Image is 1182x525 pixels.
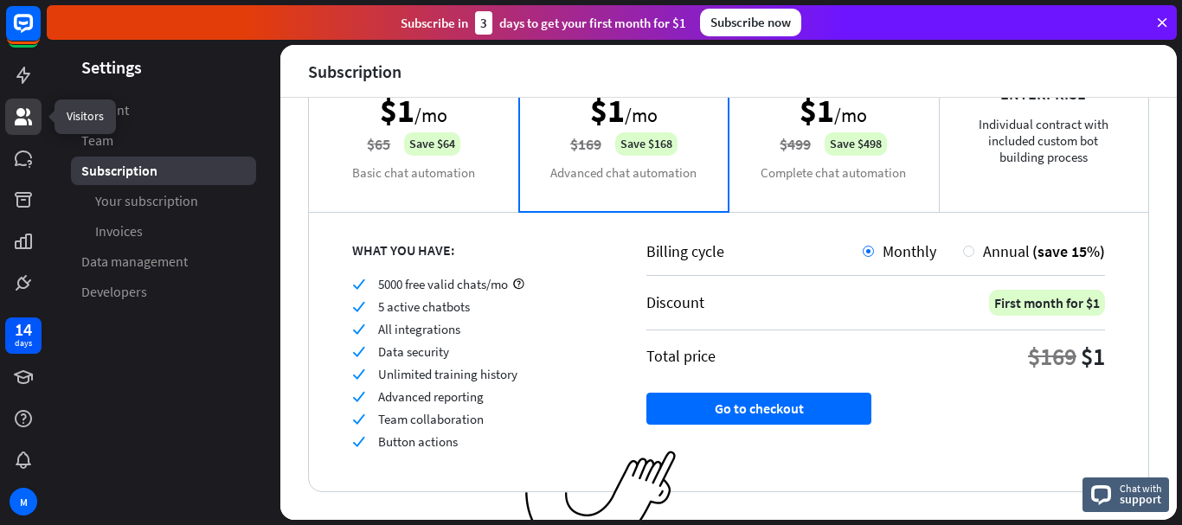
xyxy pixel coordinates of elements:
header: Settings [47,55,280,79]
span: Account [81,101,129,119]
a: Team [71,126,256,155]
div: Discount [646,292,704,312]
span: Monthly [883,241,936,261]
span: Developers [81,283,147,301]
span: 5 active chatbots [378,298,470,315]
i: check [352,278,365,291]
span: Button actions [378,433,458,450]
a: Data management [71,247,256,276]
i: check [352,300,365,313]
div: $169 [1028,341,1076,372]
span: Your subscription [95,192,198,210]
span: Chat with [1120,480,1162,496]
div: M [10,488,37,515]
span: 5000 free valid chats/mo [378,276,508,292]
span: Annual [983,241,1030,261]
a: 14 days [5,317,42,354]
i: check [352,345,365,358]
i: check [352,390,365,403]
span: Data security [378,343,449,360]
a: Your subscription [71,187,256,215]
div: Billing cycle [646,241,863,261]
div: Total price [646,346,716,366]
div: WHAT YOU HAVE: [352,241,603,259]
a: Developers [71,278,256,306]
div: First month for $1 [989,290,1105,316]
i: check [352,435,365,448]
span: Invoices [95,222,143,240]
span: Data management [81,253,188,271]
a: Invoices [71,217,256,246]
div: Subscribe now [700,9,801,36]
span: Subscription [81,162,157,180]
div: 14 [15,322,32,337]
a: Account [71,96,256,125]
span: (save 15%) [1032,241,1105,261]
div: $1 [1081,341,1105,372]
button: Open LiveChat chat widget [14,7,66,59]
i: check [352,368,365,381]
div: Subscribe in days to get your first month for $1 [401,11,686,35]
span: All integrations [378,321,460,337]
div: Subscription [308,61,401,81]
i: check [352,323,365,336]
i: check [352,413,365,426]
span: Team collaboration [378,411,484,427]
span: Team [81,131,113,150]
button: Go to checkout [646,393,871,425]
div: 3 [475,11,492,35]
div: days [15,337,32,349]
span: support [1120,491,1162,507]
span: Advanced reporting [378,388,484,405]
span: Unlimited training history [378,366,517,382]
